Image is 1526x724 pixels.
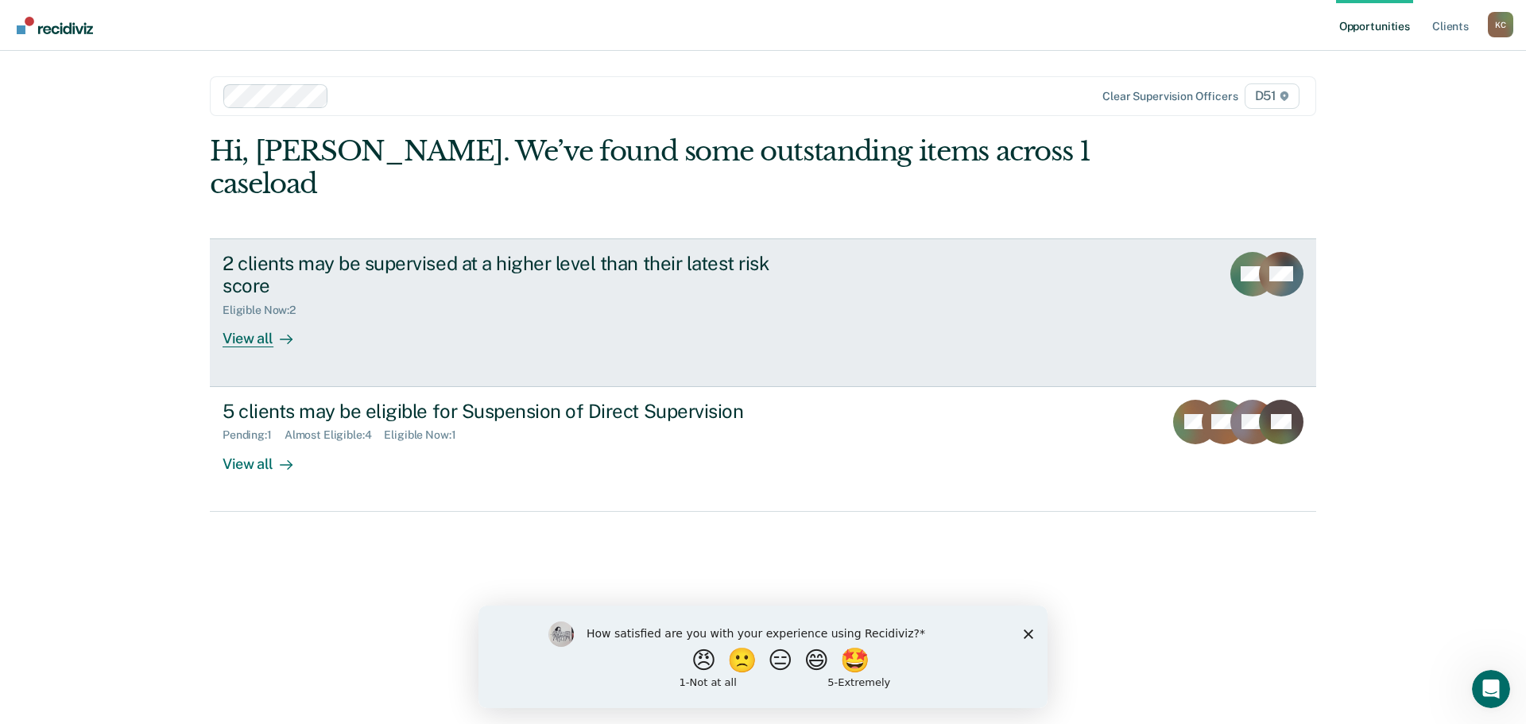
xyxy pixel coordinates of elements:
iframe: Intercom live chat [1472,670,1510,708]
div: K C [1488,12,1513,37]
div: Eligible Now : 2 [223,304,308,317]
a: 2 clients may be supervised at a higher level than their latest risk scoreEligible Now:2View all [210,238,1316,387]
div: 2 clients may be supervised at a higher level than their latest risk score [223,252,780,298]
div: Hi, [PERSON_NAME]. We’ve found some outstanding items across 1 caseload [210,135,1095,200]
div: Clear supervision officers [1102,90,1237,103]
button: Profile dropdown button [1488,12,1513,37]
img: Recidiviz [17,17,93,34]
span: D51 [1245,83,1299,109]
a: 5 clients may be eligible for Suspension of Direct SupervisionPending:1Almost Eligible:4Eligible ... [210,387,1316,512]
div: View all [223,317,312,348]
div: View all [223,442,312,473]
div: Eligible Now : 1 [384,428,468,442]
div: Pending : 1 [223,428,285,442]
div: Almost Eligible : 4 [285,428,385,442]
iframe: Survey by Kim from Recidiviz [478,606,1048,708]
div: 5 clients may be eligible for Suspension of Direct Supervision [223,400,780,423]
